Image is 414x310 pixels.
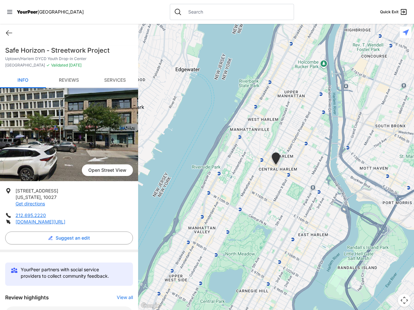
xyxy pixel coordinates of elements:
[5,56,133,61] p: Uptown/Harlem DYCD Youth Drop-in Center
[56,235,90,241] span: Suggest an edit
[16,201,45,206] a: Get directions
[46,73,92,88] a: Reviews
[82,164,133,176] span: Open Street View
[5,232,133,244] button: Suggest an edit
[21,266,120,279] p: YourPeer partners with social service providers to collect community feedback.
[46,63,50,68] span: ✓
[43,194,57,200] span: 10027
[16,188,58,193] span: [STREET_ADDRESS]
[5,294,49,301] h3: Review highlights
[38,9,84,15] span: [GEOGRAPHIC_DATA]
[380,9,398,15] span: Quick Exit
[16,219,65,224] a: [DOMAIN_NAME][URL]
[51,63,68,67] span: Validated
[140,302,161,310] a: Open this area in Google Maps (opens a new window)
[184,9,290,15] input: Search
[92,73,138,88] a: Services
[270,152,281,167] div: Uptown/Harlem DYCD Youth Drop-in Center
[117,294,133,301] button: View all
[140,302,161,310] img: Google
[68,63,82,67] span: [DATE]
[17,9,38,15] span: YourPeer
[17,10,84,14] a: YourPeer[GEOGRAPHIC_DATA]
[398,294,411,307] button: Map camera controls
[41,194,42,200] span: ,
[5,63,45,68] span: [GEOGRAPHIC_DATA]
[16,212,46,218] a: 212.695.2220
[5,46,133,55] h1: Safe Horizon - Streetwork Project
[16,194,41,200] span: [US_STATE]
[380,8,408,16] a: Quick Exit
